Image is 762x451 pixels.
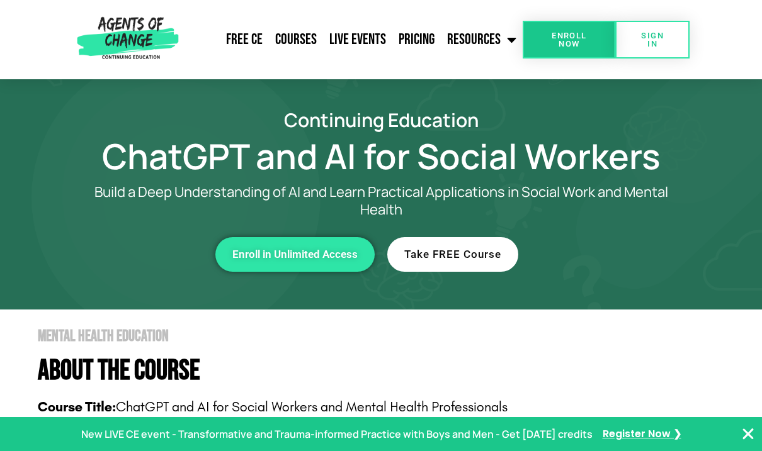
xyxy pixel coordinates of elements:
[183,24,523,55] nav: Menu
[269,24,323,55] a: Courses
[615,21,690,58] a: SIGN IN
[81,425,593,443] p: New LIVE CE event - Transformative and Trauma-informed Practice with Boys and Men - Get [DATE] cr...
[523,21,615,58] a: Enroll Now
[741,426,756,442] button: Close Banner
[82,183,680,218] p: Build a Deep Understanding of AI and Learn Practical Applications in Social Work and Mental Health
[392,24,441,55] a: Pricing
[31,111,731,129] h2: Continuing Education
[220,24,269,55] a: Free CE
[31,142,731,170] h1: ChatGPT and AI for Social Workers
[38,399,116,415] b: Course Title:
[215,237,375,272] a: Enroll in Unlimited Access
[441,24,523,55] a: Resources
[387,237,518,272] a: Take FREE Course
[38,398,740,417] p: ChatGPT and AI for Social Workers and Mental Health Professionals
[603,425,681,443] a: Register Now ❯
[38,328,740,344] h2: Mental Health Education
[232,249,358,260] span: Enroll in Unlimited Access
[635,31,669,48] span: SIGN IN
[38,357,740,385] h4: About The Course
[404,249,501,260] span: Take FREE Course
[543,31,595,48] span: Enroll Now
[323,24,392,55] a: Live Events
